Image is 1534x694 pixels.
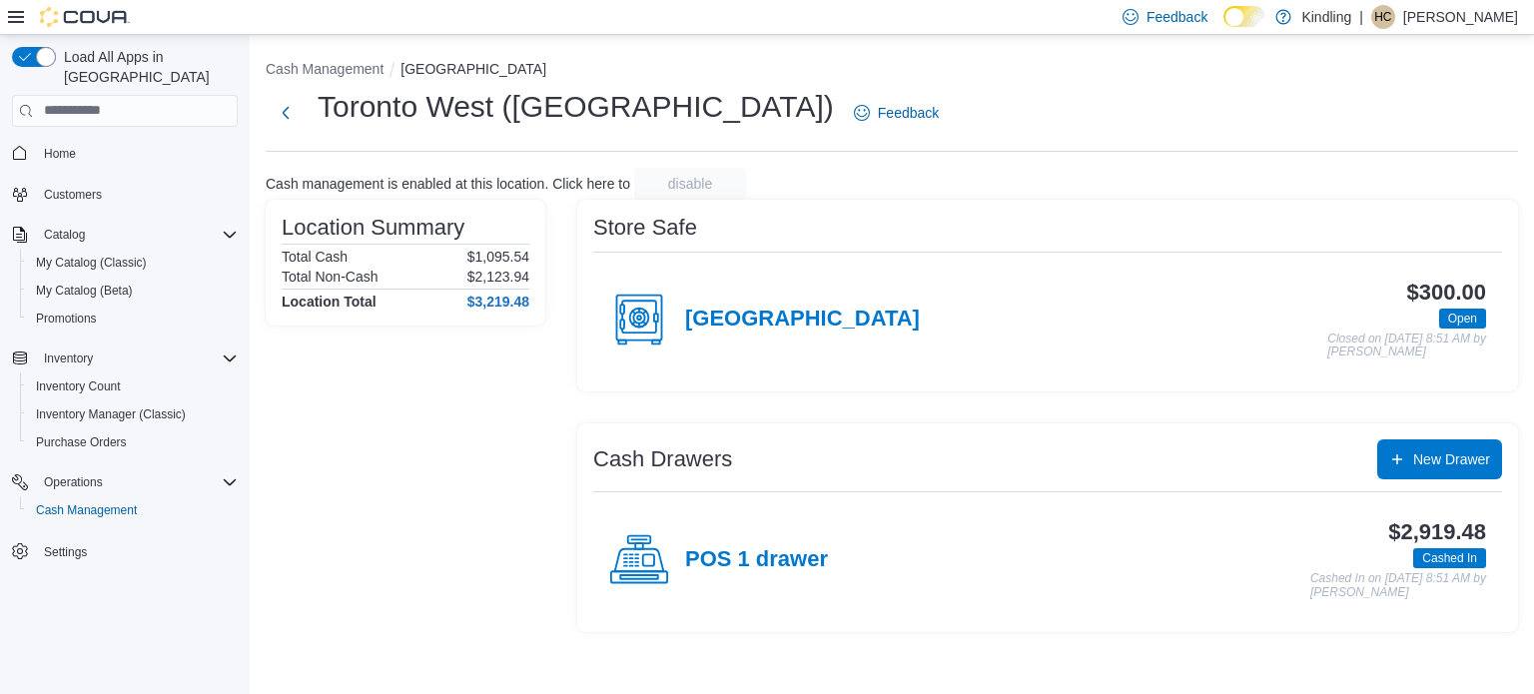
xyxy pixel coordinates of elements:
[20,249,246,277] button: My Catalog (Classic)
[1422,549,1477,567] span: Cashed In
[1371,5,1395,29] div: Hunter Caldwell
[36,183,110,207] a: Customers
[28,279,238,303] span: My Catalog (Beta)
[4,345,246,372] button: Inventory
[282,216,464,240] h3: Location Summary
[685,547,828,573] h4: POS 1 drawer
[685,307,920,333] h4: [GEOGRAPHIC_DATA]
[20,496,246,524] button: Cash Management
[36,182,238,207] span: Customers
[44,350,93,366] span: Inventory
[28,279,141,303] a: My Catalog (Beta)
[282,294,377,310] h4: Location Total
[4,536,246,565] button: Settings
[36,255,147,271] span: My Catalog (Classic)
[1407,281,1486,305] h3: $300.00
[1439,309,1486,329] span: Open
[467,269,529,285] p: $2,123.94
[4,139,246,168] button: Home
[20,428,246,456] button: Purchase Orders
[36,141,238,166] span: Home
[1374,5,1391,29] span: HC
[36,540,95,564] a: Settings
[467,249,529,265] p: $1,095.54
[878,103,939,123] span: Feedback
[593,216,697,240] h3: Store Safe
[400,61,546,77] button: [GEOGRAPHIC_DATA]
[1147,7,1207,27] span: Feedback
[44,146,76,162] span: Home
[28,374,129,398] a: Inventory Count
[36,142,84,166] a: Home
[36,311,97,327] span: Promotions
[318,87,834,127] h1: Toronto West ([GEOGRAPHIC_DATA])
[1448,310,1477,328] span: Open
[44,227,85,243] span: Catalog
[1403,5,1518,29] p: [PERSON_NAME]
[36,434,127,450] span: Purchase Orders
[1359,5,1363,29] p: |
[593,447,732,471] h3: Cash Drawers
[846,93,947,133] a: Feedback
[1310,572,1486,599] p: Cashed In on [DATE] 8:51 AM by [PERSON_NAME]
[36,283,133,299] span: My Catalog (Beta)
[1413,449,1490,469] span: New Drawer
[44,474,103,490] span: Operations
[467,294,529,310] h4: $3,219.48
[1327,333,1486,359] p: Closed on [DATE] 8:51 AM by [PERSON_NAME]
[36,223,93,247] button: Catalog
[282,249,348,265] h6: Total Cash
[4,468,246,496] button: Operations
[28,251,155,275] a: My Catalog (Classic)
[44,187,102,203] span: Customers
[36,347,238,370] span: Inventory
[28,402,194,426] a: Inventory Manager (Classic)
[44,544,87,560] span: Settings
[28,498,238,522] span: Cash Management
[36,378,121,394] span: Inventory Count
[36,470,238,494] span: Operations
[20,305,246,333] button: Promotions
[28,402,238,426] span: Inventory Manager (Classic)
[28,498,145,522] a: Cash Management
[20,400,246,428] button: Inventory Manager (Classic)
[36,538,238,563] span: Settings
[40,7,130,27] img: Cova
[266,59,1518,83] nav: An example of EuiBreadcrumbs
[36,406,186,422] span: Inventory Manager (Classic)
[1377,439,1502,479] button: New Drawer
[36,223,238,247] span: Catalog
[28,430,238,454] span: Purchase Orders
[1223,27,1224,28] span: Dark Mode
[668,174,712,194] span: disable
[266,61,383,77] button: Cash Management
[12,131,238,618] nav: Complex example
[20,372,246,400] button: Inventory Count
[28,307,238,331] span: Promotions
[1413,548,1486,568] span: Cashed In
[36,502,137,518] span: Cash Management
[36,347,101,370] button: Inventory
[1388,520,1486,544] h3: $2,919.48
[282,269,379,285] h6: Total Non-Cash
[1223,6,1265,27] input: Dark Mode
[4,180,246,209] button: Customers
[28,374,238,398] span: Inventory Count
[634,168,746,200] button: disable
[28,430,135,454] a: Purchase Orders
[36,470,111,494] button: Operations
[266,176,630,192] p: Cash management is enabled at this location. Click here to
[28,251,238,275] span: My Catalog (Classic)
[1301,5,1351,29] p: Kindling
[28,307,105,331] a: Promotions
[56,47,238,87] span: Load All Apps in [GEOGRAPHIC_DATA]
[266,93,306,133] button: Next
[20,277,246,305] button: My Catalog (Beta)
[4,221,246,249] button: Catalog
